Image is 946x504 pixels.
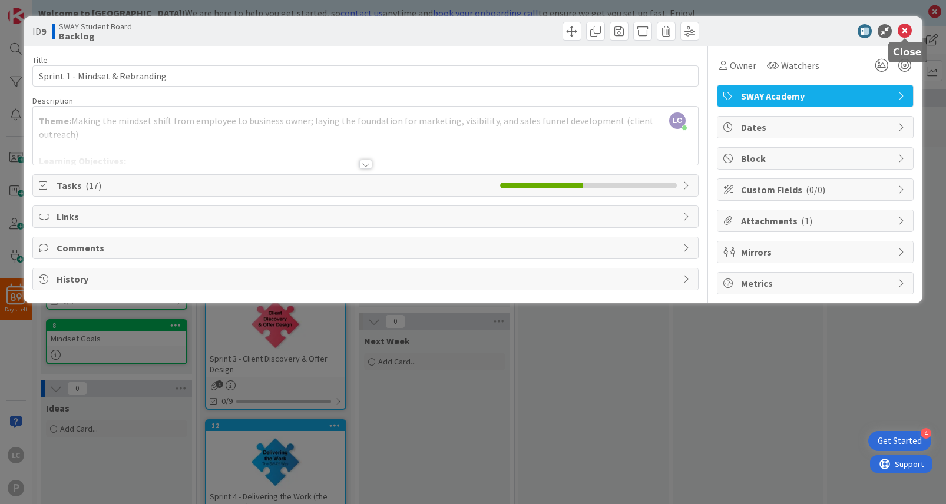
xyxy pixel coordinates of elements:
input: type card name here... [32,65,699,87]
b: Backlog [59,31,132,41]
span: ID [32,24,46,38]
span: Metrics [741,276,892,290]
span: Mirrors [741,245,892,259]
h5: Close [893,47,922,58]
div: Get Started [878,435,922,447]
span: Dates [741,120,892,134]
div: Open Get Started checklist, remaining modules: 4 [868,431,931,451]
span: LC [669,112,686,129]
span: ( 0/0 ) [806,184,825,195]
span: History [57,272,677,286]
span: Support [25,2,54,16]
b: 9 [41,25,46,37]
span: ( 17 ) [85,180,101,191]
span: Watchers [781,58,819,72]
span: Comments [57,241,677,255]
span: Description [32,95,73,106]
span: Links [57,210,677,224]
span: Block [741,151,892,165]
span: Attachments [741,214,892,228]
span: Making the mindset shift from employee to business owner; laying the foundation for marketing, vi... [39,115,656,140]
div: 4 [921,428,931,439]
span: ( 1 ) [801,215,812,227]
span: Owner [730,58,756,72]
span: SWAY Student Board [59,22,132,31]
span: Custom Fields [741,183,892,197]
span: Tasks [57,178,494,193]
strong: Theme: [39,115,71,127]
span: SWAY Academy [741,89,892,103]
label: Title [32,55,48,65]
